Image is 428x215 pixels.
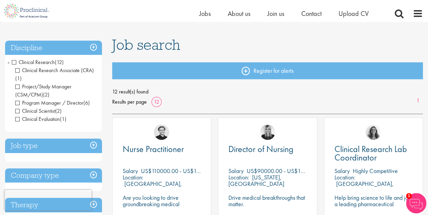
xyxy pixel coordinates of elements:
[123,167,138,175] span: Salary
[55,59,64,66] span: (12)
[7,57,9,67] span: -
[406,193,412,199] span: 1
[260,125,275,140] img: Janelle Jones
[5,168,102,183] h3: Company type
[301,9,322,18] a: Contact
[267,9,284,18] a: Join us
[15,107,62,114] span: Clinical Scientist
[228,143,293,155] span: Director of Nursing
[5,41,102,55] h3: Discipline
[228,9,250,18] a: About us
[366,125,381,140] img: Jackie Cerchio
[334,167,350,175] span: Salary
[123,173,143,181] span: Location:
[112,36,180,54] span: Job search
[228,173,284,188] p: [US_STATE], [GEOGRAPHIC_DATA]
[228,145,306,153] a: Director of Nursing
[123,180,182,194] p: [GEOGRAPHIC_DATA], [GEOGRAPHIC_DATA]
[406,193,426,213] img: Chatbot
[15,83,72,98] span: Project/Study Manager (CSM/CPM)
[55,107,62,114] span: (2)
[334,143,407,163] span: Clinical Research Lab Coordinator
[112,97,147,107] span: Results per page
[199,9,211,18] a: Jobs
[228,167,244,175] span: Salary
[5,138,102,153] h3: Job type
[334,145,412,162] a: Clinical Research Lab Coordinator
[15,75,22,82] span: (1)
[15,115,66,123] span: Clinical Evaluation
[228,194,306,207] p: Drive medical breakthroughs that matter.
[228,173,249,181] span: Location:
[15,107,55,114] span: Clinical Scientist
[247,167,351,175] p: US$90000.00 - US$100000.00 per annum
[112,87,423,97] span: 12 result(s) found
[15,67,94,82] span: Clinical Research Associate (CRA)
[123,143,184,155] span: Nurse Practitioner
[12,59,64,66] span: Clinical Research
[60,115,66,123] span: (1)
[15,99,90,106] span: Program Manager / Director
[15,67,94,74] span: Clinical Research Associate (CRA)
[12,59,55,66] span: Clinical Research
[83,99,90,106] span: (6)
[112,62,423,79] a: Register for alerts
[123,145,201,153] a: Nurse Practitioner
[43,91,49,98] span: (2)
[413,97,423,105] a: 1
[151,98,162,105] a: 12
[15,115,60,123] span: Clinical Evaluation
[15,99,83,106] span: Program Manager / Director
[339,9,369,18] a: Upload CV
[5,190,91,210] iframe: reCAPTCHA
[334,173,355,181] span: Location:
[353,167,398,175] p: Highly Competitive
[141,167,247,175] p: US$110000.00 - US$130000.00 per annum
[334,180,394,194] p: [GEOGRAPHIC_DATA], [GEOGRAPHIC_DATA]
[154,125,169,140] img: Nico Kohlwes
